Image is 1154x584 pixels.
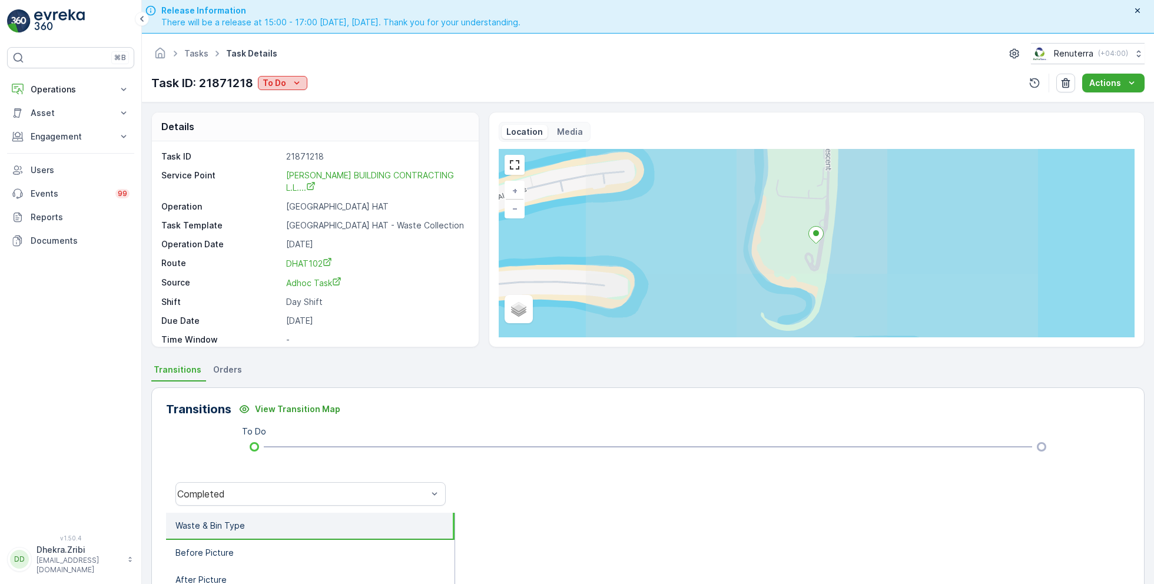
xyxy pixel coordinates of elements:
span: [PERSON_NAME] BUILDING CONTRACTING L.L.... [286,170,456,193]
a: Zoom Out [506,200,523,217]
p: Operations [31,84,111,95]
span: Task Details [224,48,280,59]
span: Release Information [161,5,520,16]
span: Adhoc Task [286,278,341,288]
p: Users [31,164,130,176]
p: [DATE] [286,315,466,327]
p: [EMAIL_ADDRESS][DOMAIN_NAME] [37,556,121,575]
button: Engagement [7,125,134,148]
p: [DATE] [286,238,466,250]
p: - [286,334,466,346]
a: Events99 [7,182,134,205]
p: Location [506,126,543,138]
a: Users [7,158,134,182]
a: View Fullscreen [506,156,523,174]
p: Route [161,257,281,270]
a: OTTO BUILDING CONTRACTING L.L.... [286,169,456,193]
p: Operation [161,201,281,213]
button: To Do [258,76,307,90]
span: Transitions [154,364,201,376]
p: Shift [161,296,281,308]
a: Reports [7,205,134,229]
p: Dhekra.Zribi [37,544,121,556]
p: Reports [31,211,130,223]
a: Tasks [184,48,208,58]
p: Service Point [161,170,281,194]
a: DHAT102 [286,257,466,270]
span: Orders [213,364,242,376]
img: Screenshot_2024-07-26_at_13.33.01.png [1031,47,1049,60]
button: View Transition Map [231,400,347,419]
p: 99 [118,189,127,198]
div: Completed [177,489,427,499]
p: 21871218 [286,151,466,162]
p: Media [557,126,583,138]
p: Source [161,277,281,289]
p: [GEOGRAPHIC_DATA] HAT [286,201,466,213]
a: Layers [506,296,532,322]
button: Actions [1082,74,1145,92]
a: Adhoc Task [286,277,466,289]
a: Zoom In [506,182,523,200]
p: Waste & Bin Type [175,520,245,532]
p: [GEOGRAPHIC_DATA] HAT - Waste Collection [286,220,466,231]
p: Day Shift [286,296,466,308]
p: Operation Date [161,238,281,250]
p: Events [31,188,108,200]
p: Asset [31,107,111,119]
p: Before Picture [175,547,234,559]
button: Asset [7,101,134,125]
p: Details [161,120,194,134]
a: Documents [7,229,134,253]
p: ⌘B [114,53,126,62]
p: Task Template [161,220,281,231]
span: + [512,185,518,195]
p: Due Date [161,315,281,327]
p: Transitions [166,400,231,418]
p: Task ID: 21871218 [151,74,253,92]
p: To Do [263,77,286,89]
p: Engagement [31,131,111,142]
p: Actions [1089,77,1121,89]
span: DHAT102 [286,258,332,268]
span: v 1.50.4 [7,535,134,542]
p: View Transition Map [255,403,340,415]
button: Operations [7,78,134,101]
button: Renuterra(+04:00) [1031,43,1145,64]
p: Time Window [161,334,281,346]
p: Renuterra [1054,48,1093,59]
p: Documents [31,235,130,247]
a: Homepage [154,51,167,61]
span: There will be a release at 15:00 - 17:00 [DATE], [DATE]. Thank you for your understanding. [161,16,520,28]
button: DDDhekra.Zribi[EMAIL_ADDRESS][DOMAIN_NAME] [7,544,134,575]
p: Task ID [161,151,281,162]
img: logo_light-DOdMpM7g.png [34,9,85,33]
img: logo [7,9,31,33]
div: DD [10,550,29,569]
span: − [512,203,518,213]
p: To Do [242,426,266,437]
p: ( +04:00 ) [1098,49,1128,58]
